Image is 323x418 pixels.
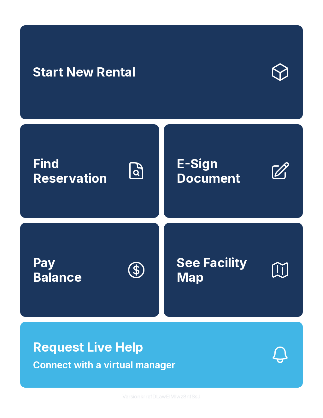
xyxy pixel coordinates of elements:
[117,388,206,405] button: VersionkrrefDLawElMlwz8nfSsJ
[20,223,159,317] button: PayBalance
[33,338,143,357] span: Request Live Help
[33,255,82,284] span: Pay Balance
[177,157,265,185] span: E-Sign Document
[20,25,303,119] a: Start New Rental
[164,223,303,317] button: See Facility Map
[33,157,121,185] span: Find Reservation
[20,124,159,218] a: Find Reservation
[20,322,303,388] button: Request Live HelpConnect with a virtual manager
[164,124,303,218] a: E-Sign Document
[33,65,135,79] span: Start New Rental
[177,255,265,284] span: See Facility Map
[33,358,175,372] span: Connect with a virtual manager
